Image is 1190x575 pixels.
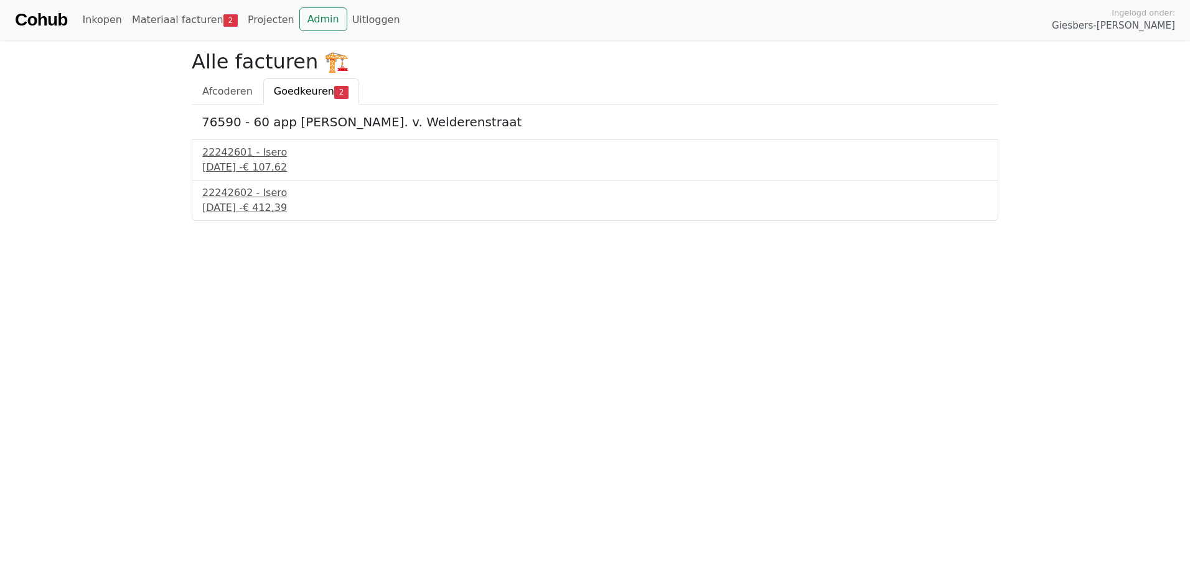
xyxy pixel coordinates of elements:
h5: 76590 - 60 app [PERSON_NAME]. v. Welderenstraat [202,115,988,129]
span: € 107,62 [243,161,287,173]
div: 22242602 - Isero [202,185,988,200]
h2: Alle facturen 🏗️ [192,50,998,73]
a: Cohub [15,5,67,35]
span: Giesbers-[PERSON_NAME] [1052,19,1175,33]
a: Afcoderen [192,78,263,105]
a: Materiaal facturen2 [127,7,243,32]
a: Uitloggen [347,7,405,32]
a: 22242602 - Isero[DATE] -€ 412,39 [202,185,988,215]
a: Admin [299,7,347,31]
a: 22242601 - Isero[DATE] -€ 107,62 [202,145,988,175]
span: € 412,39 [243,202,287,213]
div: 22242601 - Isero [202,145,988,160]
a: Inkopen [77,7,126,32]
span: Goedkeuren [274,85,334,97]
div: [DATE] - [202,160,988,175]
span: 2 [334,86,349,98]
a: Goedkeuren2 [263,78,359,105]
span: 2 [223,14,238,27]
div: [DATE] - [202,200,988,215]
span: Afcoderen [202,85,253,97]
a: Projecten [243,7,299,32]
span: Ingelogd onder: [1112,7,1175,19]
